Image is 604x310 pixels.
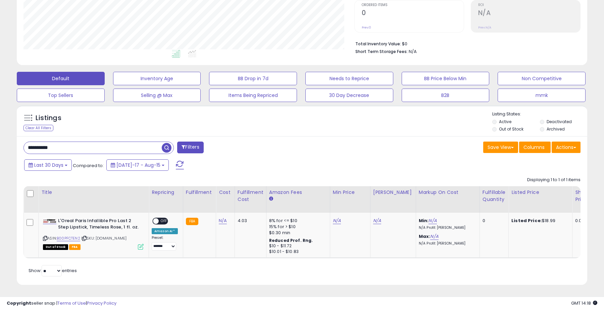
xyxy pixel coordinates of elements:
[113,72,201,85] button: Inventory Age
[269,224,325,230] div: 15% for > $10
[186,218,198,225] small: FBA
[113,89,201,102] button: Selling @ Max
[419,241,474,246] p: N/A Profit [PERSON_NAME]
[333,189,367,196] div: Min Price
[483,189,506,203] div: Fulfillable Quantity
[552,142,581,153] button: Actions
[430,233,438,240] a: N/A
[7,300,116,307] div: seller snap | |
[209,72,297,85] button: BB Drop in 7d
[547,119,572,124] label: Deactivated
[238,218,261,224] div: 4.03
[177,142,203,153] button: Filters
[355,39,575,47] li: $0
[269,243,325,249] div: $10 - $11.72
[57,236,80,241] a: B00PFCTEN2
[419,189,477,196] div: Markup on Cost
[43,219,56,223] img: 31notWo0buL._SL40_.jpg
[7,300,31,306] strong: Copyright
[499,119,511,124] label: Active
[478,9,580,18] h2: N/A
[362,25,371,30] small: Prev: 0
[219,189,232,196] div: Cost
[36,113,61,123] h5: Listings
[419,217,429,224] b: Min:
[373,189,413,196] div: [PERSON_NAME]
[419,225,474,230] p: N/A Profit [PERSON_NAME]
[17,89,105,102] button: Top Sellers
[152,228,178,234] div: Amazon AI *
[547,126,565,132] label: Archived
[355,41,401,47] b: Total Inventory Value:
[43,244,68,250] span: All listings that are currently out of stock and unavailable for purchase on Amazon
[523,144,545,151] span: Columns
[152,236,178,251] div: Preset:
[29,267,77,274] span: Show: entries
[58,218,140,232] b: L'Oreal Paris Infallible Pro Last 2 Step Lipstick, Timeless Rose, 1 fl. oz.
[43,218,144,249] div: ASIN:
[483,218,503,224] div: 0
[186,189,213,196] div: Fulfillment
[23,125,53,131] div: Clear All Filters
[499,126,523,132] label: Out of Stock
[429,217,437,224] a: N/A
[483,142,518,153] button: Save View
[527,177,581,183] div: Displaying 1 to 1 of 1 items
[81,236,127,241] span: | SKU: [DOMAIN_NAME]
[219,217,227,224] a: N/A
[362,3,464,7] span: Ordered Items
[238,189,263,203] div: Fulfillment Cost
[41,189,146,196] div: Title
[571,300,597,306] span: 2025-09-15 14:18 GMT
[269,230,325,236] div: $0.30 min
[519,142,551,153] button: Columns
[373,217,381,224] a: N/A
[511,217,542,224] b: Listed Price:
[269,196,273,202] small: Amazon Fees.
[269,238,313,243] b: Reduced Prof. Rng.
[57,300,86,306] a: Terms of Use
[17,72,105,85] button: Default
[269,249,325,255] div: $10.01 - $10.83
[575,189,589,203] div: Ship Price
[106,159,169,171] button: [DATE]-17 - Aug-15
[575,218,586,224] div: 0.00
[69,244,81,250] span: FBA
[511,189,569,196] div: Listed Price
[73,162,104,169] span: Compared to:
[492,111,587,117] p: Listing States:
[152,189,180,196] div: Repricing
[34,162,63,168] span: Last 30 Days
[511,218,567,224] div: $18.99
[269,218,325,224] div: 8% for <= $10
[402,72,490,85] button: BB Price Below Min
[159,218,169,224] span: OFF
[498,89,586,102] button: mmk
[87,300,116,306] a: Privacy Policy
[478,3,580,7] span: ROI
[409,48,417,55] span: N/A
[498,72,586,85] button: Non Competitive
[419,233,431,240] b: Max:
[362,9,464,18] h2: 0
[416,186,480,213] th: The percentage added to the cost of goods (COGS) that forms the calculator for Min & Max prices.
[305,72,393,85] button: Needs to Reprice
[478,25,491,30] small: Prev: N/A
[333,217,341,224] a: N/A
[116,162,160,168] span: [DATE]-17 - Aug-15
[355,49,408,54] b: Short Term Storage Fees:
[305,89,393,102] button: 30 Day Decrease
[269,189,327,196] div: Amazon Fees
[209,89,297,102] button: Items Being Repriced
[402,89,490,102] button: B2B
[24,159,72,171] button: Last 30 Days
